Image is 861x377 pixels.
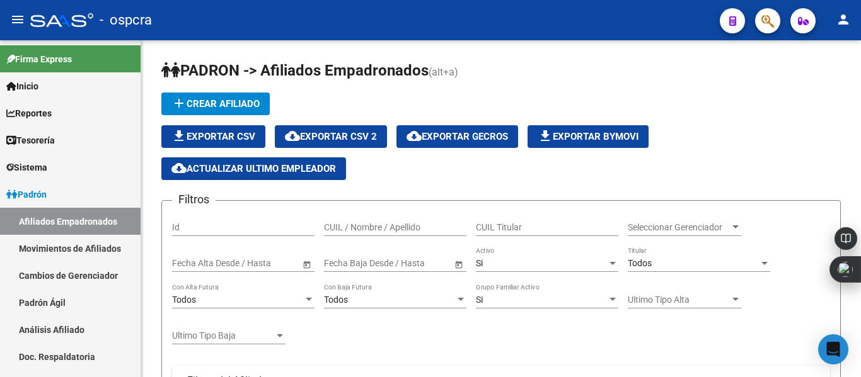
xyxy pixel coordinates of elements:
span: Todos [172,295,196,305]
button: Crear Afiliado [161,93,270,115]
button: Exportar GECROS [396,125,518,148]
mat-icon: cloud_download [171,160,187,176]
span: Exportar GECROS [407,131,508,142]
span: - ospcra [100,6,152,34]
mat-icon: cloud_download [407,128,422,143]
mat-icon: file_download [538,128,553,143]
mat-icon: person [836,12,851,27]
input: Fecha fin [381,258,442,269]
mat-icon: menu [10,12,25,27]
span: Ultimo Tipo Baja [172,330,274,341]
span: Exportar Bymovi [538,131,639,142]
input: Fecha fin [229,258,291,269]
span: Inicio [6,79,38,93]
span: Padrón [6,188,47,201]
button: Open calendar [300,257,313,271]
span: Todos [324,295,348,305]
button: Actualizar ultimo Empleador [161,157,346,180]
span: Reportes [6,106,52,120]
span: Actualizar ultimo Empleador [171,163,336,174]
span: PADRON -> Afiliados Empadronados [161,62,429,79]
span: (alt+a) [429,66,458,78]
span: Seleccionar Gerenciador [628,222,730,233]
input: Fecha inicio [172,258,218,269]
span: Si [476,258,483,268]
span: Si [476,295,483,305]
span: Todos [628,258,652,268]
button: Exportar CSV [161,125,265,148]
button: Open calendar [452,257,465,271]
h3: Filtros [172,191,216,208]
span: Firma Express [6,52,72,66]
span: Crear Afiliado [171,98,260,110]
mat-icon: cloud_download [285,128,300,143]
mat-icon: file_download [171,128,187,143]
span: Exportar CSV 2 [285,131,377,142]
input: Fecha inicio [324,258,370,269]
button: Exportar Bymovi [528,125,649,148]
mat-icon: add [171,96,187,111]
span: Sistema [6,160,47,174]
button: Exportar CSV 2 [275,125,387,148]
span: Ultimo Tipo Alta [628,295,730,305]
span: Exportar CSV [171,131,255,142]
div: Open Intercom Messenger [818,334,848,364]
span: Tesorería [6,133,55,147]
